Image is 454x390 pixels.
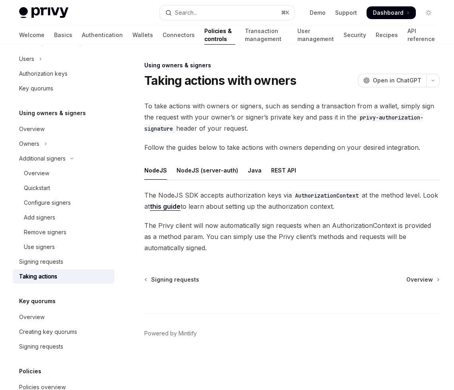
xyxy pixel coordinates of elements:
a: Quickstart [13,181,114,195]
div: Signing requests [19,342,63,351]
span: Open in ChatGPT [373,76,421,84]
div: Use signers [24,242,55,252]
div: Authorization keys [19,69,68,78]
span: Dashboard [373,9,404,17]
span: The Privy client will now automatically sign requests when an AuthorizationContext is provided as... [144,220,440,253]
a: Welcome [19,25,45,45]
img: light logo [19,7,68,18]
div: Creating key quorums [19,327,77,337]
a: Dashboard [367,6,416,19]
a: Authorization keys [13,67,114,81]
a: Policies & controls [204,25,235,45]
a: Taking actions [13,269,114,284]
a: Basics [54,25,72,45]
h5: Key quorums [19,296,56,306]
h1: Taking actions with owners [144,73,297,88]
span: To take actions with owners or signers, such as sending a transaction from a wallet, simply sign ... [144,100,440,134]
div: REST API [271,161,296,180]
div: Key quorums [19,84,53,93]
div: Overview [19,312,45,322]
div: Users [19,54,34,64]
div: Signing requests [19,257,63,267]
a: Creating key quorums [13,325,114,339]
div: Search... [175,8,197,18]
div: NodeJS (server-auth) [177,161,238,180]
span: Follow the guides below to take actions with owners depending on your desired integration. [144,142,440,153]
h5: Policies [19,366,41,376]
a: Signing requests [145,276,199,284]
div: Overview [19,124,45,134]
span: Signing requests [151,276,199,284]
span: The NodeJS SDK accepts authorization keys via at the method level. Look at to learn about setting... [144,190,440,212]
code: AuthorizationContext [292,191,362,200]
a: Remove signers [13,225,114,239]
div: Owners [19,139,39,149]
button: Toggle Additional signers section [13,151,114,166]
a: Overview [13,122,114,136]
div: Quickstart [24,183,50,193]
a: Demo [310,9,326,17]
a: this guide [150,202,180,211]
button: Toggle Users section [13,52,114,66]
a: Overview [13,166,114,180]
div: Remove signers [24,227,66,237]
a: Key quorums [13,81,114,96]
a: Recipes [376,25,398,45]
h5: Using owners & signers [19,108,86,118]
a: User management [297,25,334,45]
a: Signing requests [13,255,114,269]
a: Use signers [13,240,114,254]
button: Toggle dark mode [422,6,435,19]
a: Overview [13,310,114,324]
span: Overview [406,276,433,284]
div: Java [248,161,262,180]
a: Security [343,25,366,45]
div: Overview [24,169,49,178]
button: Open in ChatGPT [358,74,426,87]
div: Additional signers [19,154,66,163]
a: API reference [407,25,435,45]
div: Add signers [24,213,55,222]
a: Configure signers [13,196,114,210]
div: Taking actions [19,272,57,281]
a: Signing requests [13,339,114,354]
a: Authentication [82,25,123,45]
div: Configure signers [24,198,71,208]
button: Toggle Owners section [13,137,114,151]
span: ⌘ K [281,10,289,16]
div: NodeJS [144,161,167,180]
a: Overview [406,276,439,284]
a: Connectors [163,25,195,45]
a: Add signers [13,210,114,225]
a: Powered by Mintlify [144,329,197,337]
a: Transaction management [245,25,288,45]
button: Open search [160,6,294,20]
a: Wallets [132,25,153,45]
a: Support [335,9,357,17]
div: Using owners & signers [144,61,440,69]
